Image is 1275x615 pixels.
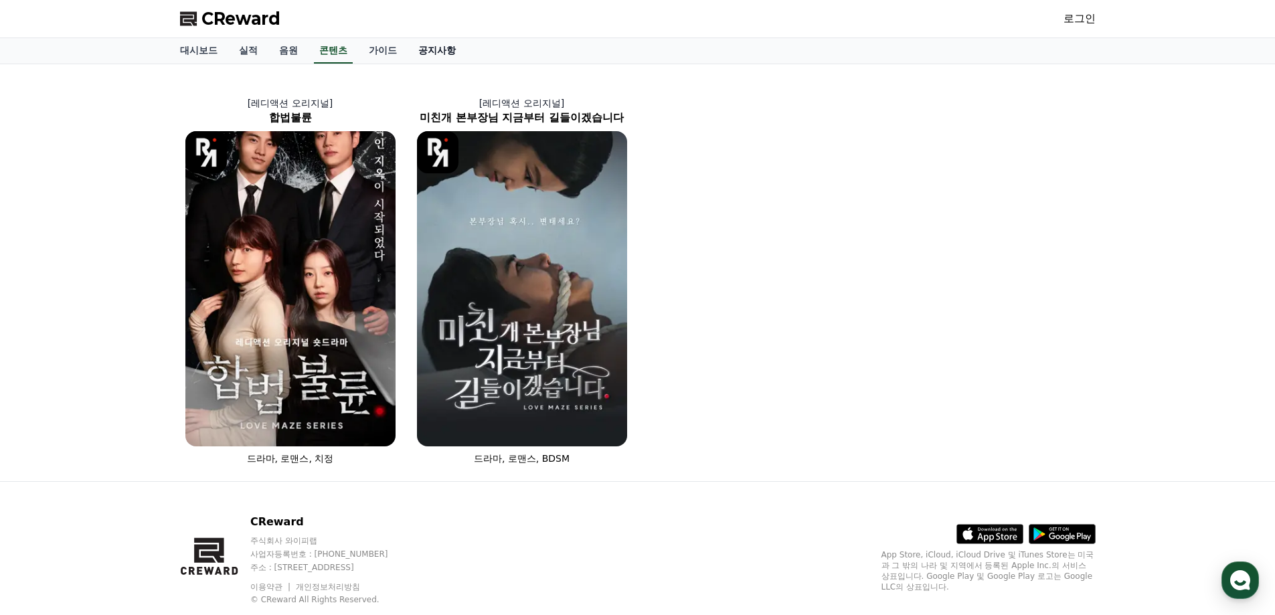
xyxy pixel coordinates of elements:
a: 가이드 [358,38,408,64]
a: 설정 [173,424,257,458]
a: 대화 [88,424,173,458]
p: [레디액션 오리지널] [406,96,638,110]
a: CReward [180,8,280,29]
span: 드라마, 로맨스, 치정 [247,453,334,464]
img: [object Object] Logo [185,131,228,173]
span: CReward [201,8,280,29]
span: 설정 [207,444,223,455]
a: 개인정보처리방침 [296,582,360,592]
h2: 합법불륜 [175,110,406,126]
a: 홈 [4,424,88,458]
a: 대시보드 [169,38,228,64]
a: 콘텐츠 [314,38,353,64]
img: 미친개 본부장님 지금부터 길들이겠습니다 [417,131,627,446]
p: [레디액션 오리지널] [175,96,406,110]
a: [레디액션 오리지널] 미친개 본부장님 지금부터 길들이겠습니다 미친개 본부장님 지금부터 길들이겠습니다 [object Object] Logo 드라마, 로맨스, BDSM [406,86,638,476]
p: 주소 : [STREET_ADDRESS] [250,562,414,573]
p: CReward [250,514,414,530]
span: 드라마, 로맨스, BDSM [474,453,570,464]
a: [레디액션 오리지널] 합법불륜 합법불륜 [object Object] Logo 드라마, 로맨스, 치정 [175,86,406,476]
h2: 미친개 본부장님 지금부터 길들이겠습니다 [406,110,638,126]
p: App Store, iCloud, iCloud Drive 및 iTunes Store는 미국과 그 밖의 나라 및 지역에서 등록된 Apple Inc.의 서비스 상표입니다. Goo... [881,549,1096,592]
p: 주식회사 와이피랩 [250,535,414,546]
span: 홈 [42,444,50,455]
a: 로그인 [1064,11,1096,27]
a: 음원 [268,38,309,64]
p: © CReward All Rights Reserved. [250,594,414,605]
a: 이용약관 [250,582,292,592]
img: 합법불륜 [185,131,396,446]
a: 실적 [228,38,268,64]
img: [object Object] Logo [417,131,459,173]
a: 공지사항 [408,38,466,64]
p: 사업자등록번호 : [PHONE_NUMBER] [250,549,414,559]
span: 대화 [122,445,139,456]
